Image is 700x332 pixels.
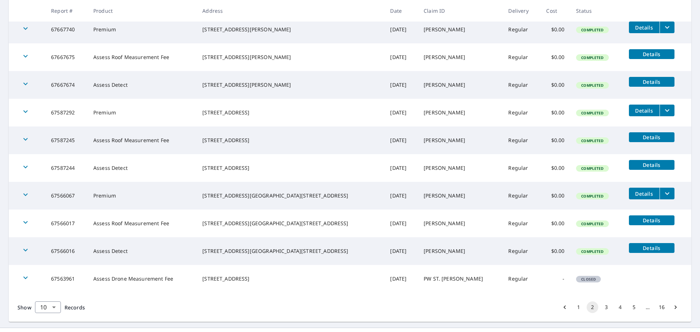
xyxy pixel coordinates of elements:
[629,160,674,170] button: detailsBtn-67587244
[418,16,502,43] td: [PERSON_NAME]
[45,210,87,237] td: 67566017
[87,43,197,71] td: Assess Roof Measurement Fee
[87,16,197,43] td: Premium
[202,220,378,227] div: [STREET_ADDRESS][GEOGRAPHIC_DATA][STREET_ADDRESS]
[642,304,654,311] div: …
[540,71,570,99] td: $0.00
[629,49,674,59] button: detailsBtn-67667675
[670,301,681,313] button: Go to next page
[633,161,670,168] span: Details
[540,182,570,210] td: $0.00
[87,99,197,126] td: Premium
[502,154,540,182] td: Regular
[540,210,570,237] td: $0.00
[540,265,570,293] td: -
[558,301,682,313] nav: pagination navigation
[202,137,378,144] div: [STREET_ADDRESS]
[45,71,87,99] td: 67667674
[502,43,540,71] td: Regular
[577,221,608,226] span: Completed
[418,210,502,237] td: [PERSON_NAME]
[384,265,418,293] td: [DATE]
[384,126,418,154] td: [DATE]
[577,194,608,199] span: Completed
[660,105,674,116] button: filesDropdownBtn-67587292
[629,243,674,253] button: detailsBtn-67566016
[45,43,87,71] td: 67667675
[540,126,570,154] td: $0.00
[577,27,608,32] span: Completed
[384,182,418,210] td: [DATE]
[628,301,640,313] button: Go to page 5
[202,81,378,89] div: [STREET_ADDRESS][PERSON_NAME]
[502,126,540,154] td: Regular
[577,277,600,282] span: Closed
[633,51,670,58] span: Details
[502,237,540,265] td: Regular
[384,16,418,43] td: [DATE]
[573,301,584,313] button: Go to page 1
[418,154,502,182] td: [PERSON_NAME]
[65,304,85,311] span: Records
[87,71,197,99] td: Assess Detect
[502,182,540,210] td: Regular
[87,210,197,237] td: Assess Roof Measurement Fee
[656,301,668,313] button: Go to page 16
[45,16,87,43] td: 67667740
[577,55,608,60] span: Completed
[629,77,674,87] button: detailsBtn-67667674
[540,43,570,71] td: $0.00
[633,245,670,251] span: Details
[87,126,197,154] td: Assess Roof Measurement Fee
[202,109,378,116] div: [STREET_ADDRESS]
[502,16,540,43] td: Regular
[87,237,197,265] td: Assess Detect
[540,154,570,182] td: $0.00
[633,134,670,141] span: Details
[384,237,418,265] td: [DATE]
[587,301,598,313] button: page 2
[614,301,626,313] button: Go to page 4
[660,188,674,199] button: filesDropdownBtn-67566067
[87,154,197,182] td: Assess Detect
[660,22,674,33] button: filesDropdownBtn-67667740
[45,154,87,182] td: 67587244
[384,154,418,182] td: [DATE]
[502,265,540,293] td: Regular
[418,126,502,154] td: [PERSON_NAME]
[418,99,502,126] td: [PERSON_NAME]
[540,16,570,43] td: $0.00
[384,43,418,71] td: [DATE]
[629,215,674,225] button: detailsBtn-67566017
[384,71,418,99] td: [DATE]
[202,54,378,61] div: [STREET_ADDRESS][PERSON_NAME]
[418,182,502,210] td: [PERSON_NAME]
[577,138,608,143] span: Completed
[502,210,540,237] td: Regular
[629,188,660,199] button: detailsBtn-67566067
[87,182,197,210] td: Premium
[45,182,87,210] td: 67566067
[559,301,571,313] button: Go to previous page
[202,26,378,33] div: [STREET_ADDRESS][PERSON_NAME]
[418,237,502,265] td: [PERSON_NAME]
[629,132,674,142] button: detailsBtn-67587245
[633,24,655,31] span: Details
[502,99,540,126] td: Regular
[87,265,197,293] td: Assess Drone Measurement Fee
[577,249,608,254] span: Completed
[45,265,87,293] td: 67563961
[202,164,378,172] div: [STREET_ADDRESS]
[35,301,61,313] div: Show 10 records
[45,99,87,126] td: 67587292
[17,304,31,311] span: Show
[629,22,660,33] button: detailsBtn-67667740
[418,43,502,71] td: [PERSON_NAME]
[45,126,87,154] td: 67587245
[633,190,655,197] span: Details
[35,297,61,317] div: 10
[633,78,670,85] span: Details
[502,71,540,99] td: Regular
[540,237,570,265] td: $0.00
[633,217,670,224] span: Details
